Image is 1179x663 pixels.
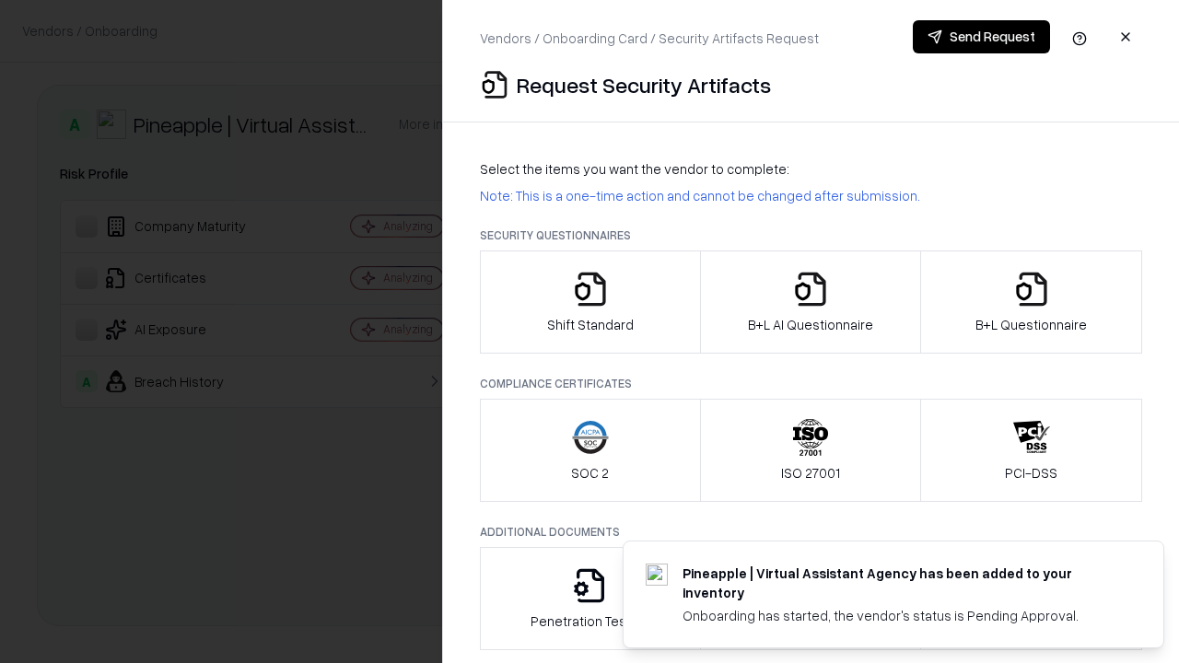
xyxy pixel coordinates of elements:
[1005,463,1057,483] p: PCI-DSS
[480,250,701,354] button: Shift Standard
[480,376,1142,391] p: Compliance Certificates
[683,606,1119,625] div: Onboarding has started, the vendor's status is Pending Approval.
[920,250,1142,354] button: B+L Questionnaire
[480,547,701,650] button: Penetration Testing
[480,399,701,502] button: SOC 2
[748,315,873,334] p: B+L AI Questionnaire
[480,227,1142,243] p: Security Questionnaires
[480,29,819,48] p: Vendors / Onboarding Card / Security Artifacts Request
[531,611,649,631] p: Penetration Testing
[975,315,1087,334] p: B+L Questionnaire
[571,463,609,483] p: SOC 2
[517,70,771,99] p: Request Security Artifacts
[480,524,1142,540] p: Additional Documents
[913,20,1050,53] button: Send Request
[781,463,840,483] p: ISO 27001
[480,186,1142,205] p: Note: This is a one-time action and cannot be changed after submission.
[700,250,922,354] button: B+L AI Questionnaire
[646,564,668,586] img: trypineapple.com
[480,159,1142,179] p: Select the items you want the vendor to complete:
[683,564,1119,602] div: Pineapple | Virtual Assistant Agency has been added to your inventory
[547,315,634,334] p: Shift Standard
[920,399,1142,502] button: PCI-DSS
[700,399,922,502] button: ISO 27001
